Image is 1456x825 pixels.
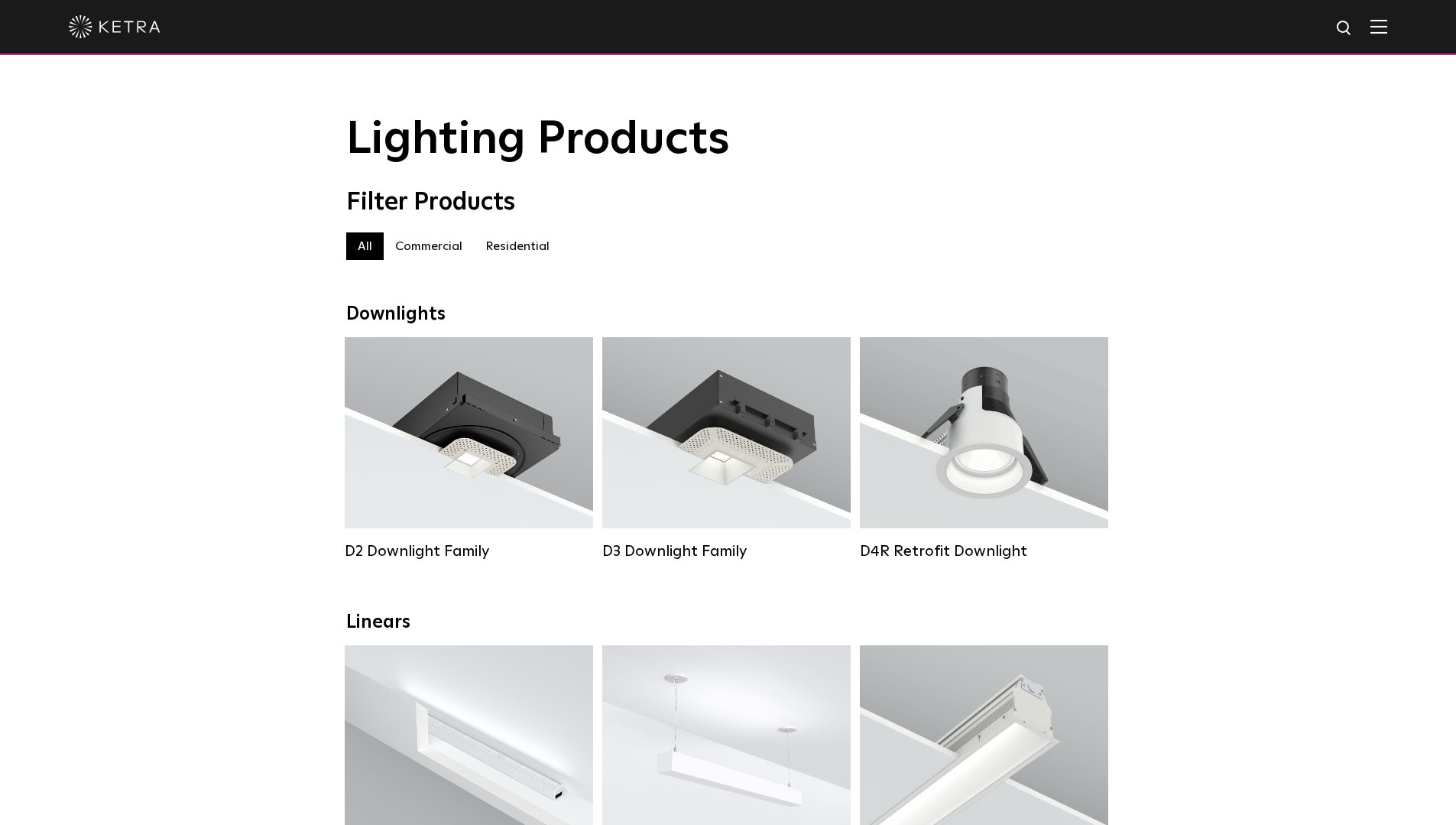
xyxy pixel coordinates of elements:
[345,337,593,560] a: D2 Downlight Family Lumen Output:1200Colors:White / Black / Gloss Black / Silver / Bronze / Silve...
[602,542,851,560] div: D3 Downlight Family
[602,337,851,560] a: D3 Downlight Family Lumen Output:700 / 900 / 1100Colors:White / Black / Silver / Bronze / Paintab...
[860,542,1108,560] div: D4R Retrofit Downlight
[346,304,1111,326] div: Downlights
[346,232,384,260] label: All
[384,232,474,260] label: Commercial
[346,117,730,163] span: Lighting Products
[346,612,1111,634] div: Linears
[1370,19,1387,34] img: Hamburger%20Nav.svg
[69,15,161,38] img: ketra-logo-2019-white
[474,232,561,260] label: Residential
[860,337,1108,560] a: D4R Retrofit Downlight Lumen Output:800Colors:White / BlackBeam Angles:15° / 25° / 40° / 60°Watta...
[345,542,593,560] div: D2 Downlight Family
[346,188,1111,217] div: Filter Products
[1335,19,1354,38] img: search icon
